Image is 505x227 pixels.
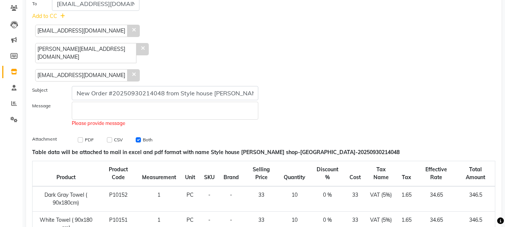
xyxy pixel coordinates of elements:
th: Effective Rate [416,161,456,186]
label: Both [143,136,153,143]
th: Product [33,161,99,186]
th: Cost [345,161,365,186]
th: Unit [181,161,200,186]
th: Selling Price [243,161,279,186]
td: VAT (5%) [365,186,397,212]
td: 346.5 [456,186,495,212]
span: Add to CC [32,12,57,20]
label: Attachment [32,136,57,142]
th: Discount % [310,161,345,186]
td: - [200,186,219,212]
td: - [219,186,243,212]
td: Dark Gray Towel ( 90x180cm) [33,186,99,212]
th: Total Amount [456,161,495,186]
td: 34.65 [416,186,456,212]
td: PC [181,186,200,212]
td: 1 [138,186,181,212]
th: Tax [397,161,416,186]
span: Table data will be attached to mail in excel and pdf format with name Style house [PERSON_NAME] s... [32,148,495,156]
span: [PERSON_NAME][EMAIL_ADDRESS][DOMAIN_NAME] [35,43,136,63]
td: 1.65 [397,186,416,212]
th: SKU [200,161,219,186]
td: 33 [345,186,365,212]
div: Rich Text Editor, main [72,102,258,120]
label: PDF [85,136,94,143]
td: 10 [279,186,310,212]
th: Product Code [99,161,138,186]
th: Quantity [279,161,310,186]
label: Subject [32,87,47,93]
th: Tax Name [365,161,397,186]
td: P10152 [99,186,138,212]
td: 0 % [310,186,345,212]
span: [EMAIL_ADDRESS][DOMAIN_NAME] [35,69,127,82]
td: 33 [243,186,279,212]
label: CSV [114,136,123,143]
th: Brand [219,161,243,186]
th: Measurement [138,161,181,186]
span: [EMAIL_ADDRESS][DOMAIN_NAME] [35,25,127,37]
div: Please provide message [72,120,258,127]
label: To [32,0,37,7]
label: Message [32,102,51,109]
